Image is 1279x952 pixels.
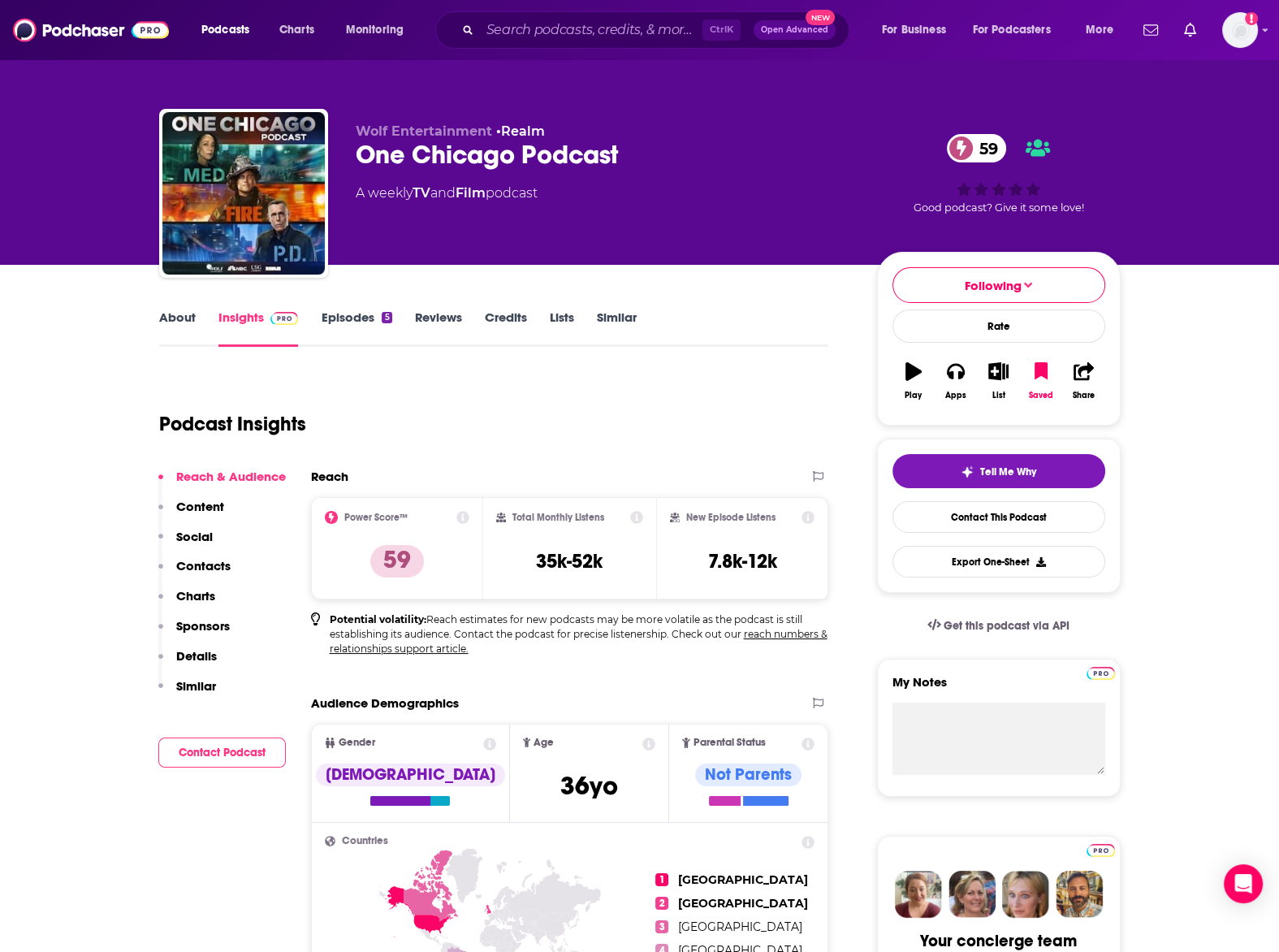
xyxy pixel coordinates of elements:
[162,112,325,275] img: One Chicago Podcast
[655,873,668,886] span: 1
[965,278,1022,293] span: Following
[158,499,224,529] button: Content
[678,920,802,934] span: [GEOGRAPHIC_DATA]
[158,618,230,648] button: Sponsors
[892,546,1105,578] button: Export One-Sheet
[914,606,1083,646] a: Get this podcast via API
[158,678,216,708] button: Similar
[1222,12,1258,48] span: Logged in as anna.andree
[1222,12,1258,48] img: User Profile
[159,309,196,347] a: About
[480,17,702,43] input: Search podcasts, credits, & more...
[176,469,286,484] p: Reach & Audience
[1087,844,1115,857] img: Podchaser Pro
[158,738,286,768] button: Contact Podcast
[413,185,430,201] a: TV
[330,628,827,655] a: reach numbers & relationships support article.
[279,19,314,41] span: Charts
[342,836,388,846] span: Countries
[176,588,215,604] p: Charts
[1002,871,1049,918] img: Jules Profile
[1087,667,1115,680] img: Podchaser Pro
[962,17,1074,43] button: open menu
[158,469,286,499] button: Reach & Audience
[415,309,462,347] a: Reviews
[176,648,217,664] p: Details
[382,312,391,323] div: 5
[430,185,456,201] span: and
[1224,864,1263,903] div: Open Intercom Messenger
[176,618,230,634] p: Sponsors
[218,309,299,347] a: InsightsPodchaser Pro
[158,529,213,559] button: Social
[176,529,213,544] p: Social
[948,871,996,918] img: Barbara Profile
[1074,17,1134,43] button: open menu
[321,309,391,347] a: Episodes5
[311,695,459,711] h2: Audience Demographics
[512,512,604,523] h2: Total Monthly Listens
[597,309,637,347] a: Similar
[335,17,425,43] button: open menu
[695,764,802,786] div: Not Parents
[914,201,1084,214] span: Good podcast? Give it some love!
[1073,391,1095,400] div: Share
[1137,16,1164,44] a: Show notifications dropdown
[1222,12,1258,48] button: Show profile menu
[269,17,324,43] a: Charts
[686,512,776,523] h2: New Episode Listens
[944,619,1069,633] span: Get this podcast via API
[655,920,668,933] span: 3
[992,391,1005,400] div: List
[1062,352,1104,410] button: Share
[311,469,348,484] h2: Reach
[330,612,829,656] p: Reach estimates for new podcasts may be more volatile as the podcast is still establishing its au...
[190,17,270,43] button: open menu
[1020,352,1062,410] button: Saved
[754,20,836,40] button: Open AdvancedNew
[708,549,777,573] h3: 7.8k-12k
[935,352,977,410] button: Apps
[356,123,492,139] span: Wolf Entertainment
[945,391,966,400] div: Apps
[1087,664,1115,680] a: Pro website
[201,19,249,41] span: Podcasts
[456,185,486,201] a: Film
[892,352,935,410] button: Play
[905,391,922,400] div: Play
[920,931,1077,951] div: Your concierge team
[176,558,231,573] p: Contacts
[496,123,545,139] span: •
[761,26,828,34] span: Open Advanced
[158,588,215,618] button: Charts
[158,558,231,588] button: Contacts
[176,499,224,514] p: Content
[977,352,1019,410] button: List
[330,613,426,625] b: Potential volatility:
[485,309,527,347] a: Credits
[947,134,1006,162] a: 59
[892,501,1105,533] a: Contact This Podcast
[534,738,554,748] span: Age
[678,896,808,911] span: [GEOGRAPHIC_DATA]
[176,678,216,694] p: Similar
[550,309,574,347] a: Lists
[316,764,505,786] div: [DEMOGRAPHIC_DATA]
[1056,871,1103,918] img: Jon Profile
[13,15,169,45] img: Podchaser - Follow, Share and Rate Podcasts
[356,184,538,203] div: A weekly podcast
[892,309,1105,343] div: Rate
[339,738,375,748] span: Gender
[678,872,808,887] span: [GEOGRAPHIC_DATA]
[694,738,766,748] span: Parental Status
[973,19,1051,41] span: For Podcasters
[1177,16,1203,44] a: Show notifications dropdown
[871,17,966,43] button: open menu
[370,545,424,578] p: 59
[346,19,404,41] span: Monitoring
[895,871,942,918] img: Sydney Profile
[806,10,835,25] span: New
[702,19,741,41] span: Ctrl K
[501,123,545,139] a: Realm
